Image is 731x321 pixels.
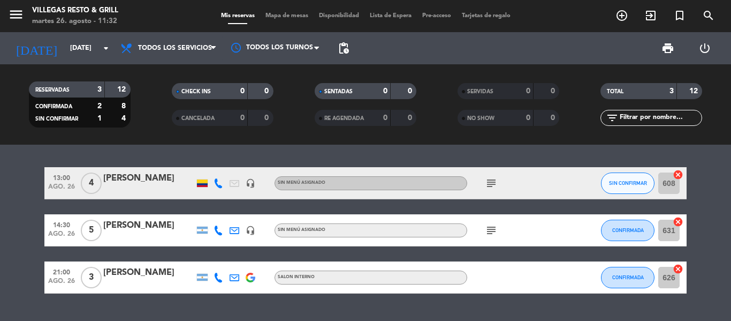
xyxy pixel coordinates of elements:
span: 13:00 [48,171,75,183]
span: Todos los servicios [138,44,212,52]
strong: 0 [264,87,271,95]
span: CONFIRMADA [612,274,644,280]
strong: 2 [97,102,102,110]
span: TOTAL [607,89,623,94]
span: RESERVADAS [35,87,70,93]
span: ago. 26 [48,230,75,243]
i: arrow_drop_down [100,42,112,55]
i: exit_to_app [644,9,657,22]
strong: 0 [264,114,271,122]
span: 4 [81,173,102,194]
span: 5 [81,220,102,241]
span: Mapa de mesas [260,13,314,19]
span: Pre-acceso [417,13,456,19]
div: [PERSON_NAME] [103,171,194,185]
span: print [661,42,674,55]
strong: 4 [121,115,128,122]
div: [PERSON_NAME] [103,219,194,233]
span: Sin menú asignado [278,181,325,185]
strong: 0 [240,87,245,95]
span: CHECK INS [181,89,211,94]
strong: 0 [240,114,245,122]
strong: 8 [121,102,128,110]
span: CONFIRMADA [35,104,72,109]
div: [PERSON_NAME] [103,266,194,280]
strong: 0 [551,87,557,95]
strong: 0 [383,87,387,95]
button: CONFIRMADA [601,267,654,288]
strong: 0 [408,114,414,122]
strong: 12 [689,87,700,95]
i: filter_list [606,111,619,124]
i: headset_mic [246,226,255,235]
i: search [702,9,715,22]
strong: 0 [551,114,557,122]
span: CANCELADA [181,116,215,121]
span: SALON INTERNO [278,275,315,279]
strong: 12 [117,86,128,93]
i: [DATE] [8,36,65,60]
strong: 0 [526,114,530,122]
span: 14:30 [48,218,75,230]
span: ago. 26 [48,278,75,290]
span: RE AGENDADA [324,116,364,121]
span: 21:00 [48,265,75,278]
i: turned_in_not [673,9,686,22]
span: Lista de Espera [364,13,417,19]
strong: 0 [526,87,530,95]
i: subject [485,224,498,237]
span: 3 [81,267,102,288]
span: pending_actions [337,42,350,55]
strong: 0 [408,87,414,95]
i: cancel [673,264,683,274]
span: NO SHOW [467,116,494,121]
i: add_circle_outline [615,9,628,22]
i: menu [8,6,24,23]
span: SIN CONFIRMAR [35,116,78,122]
strong: 1 [97,115,102,122]
span: Tarjetas de regalo [456,13,516,19]
span: SIN CONFIRMAR [609,180,647,186]
span: ago. 26 [48,183,75,196]
i: cancel [673,217,683,227]
span: Mis reservas [216,13,260,19]
strong: 3 [97,86,102,93]
i: subject [485,177,498,190]
button: CONFIRMADA [601,220,654,241]
img: google-logo.png [246,273,255,282]
div: LOG OUT [686,32,723,64]
button: menu [8,6,24,26]
span: SERVIDAS [467,89,493,94]
span: CONFIRMADA [612,227,644,233]
strong: 3 [669,87,674,95]
div: martes 26. agosto - 11:32 [32,16,118,27]
strong: 0 [383,114,387,122]
span: Disponibilidad [314,13,364,19]
span: Sin menú asignado [278,228,325,232]
div: Villegas Resto & Grill [32,5,118,16]
i: cancel [673,169,683,180]
i: power_settings_new [698,42,711,55]
i: headset_mic [246,178,255,188]
button: SIN CONFIRMAR [601,173,654,194]
span: SENTADAS [324,89,353,94]
input: Filtrar por nombre... [619,112,702,124]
